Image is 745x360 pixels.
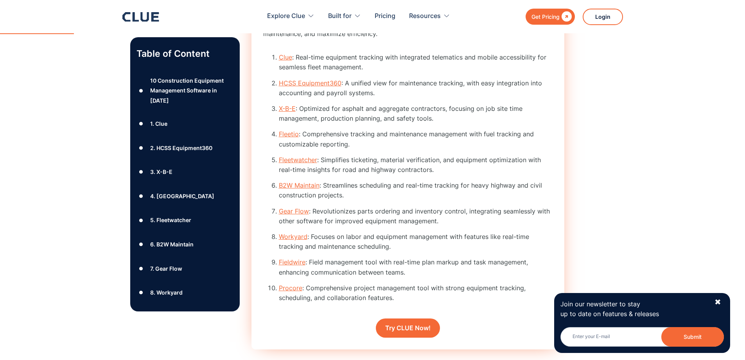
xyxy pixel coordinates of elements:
[279,232,553,251] li: : Focuses on labor and equipment management with features like real-time tracking and maintenance...
[376,318,440,338] a: Try CLUE Now!
[150,239,194,249] div: 6. B2W Maintain
[136,166,146,178] div: ●
[279,233,307,241] a: Workyard
[150,215,191,225] div: 5. Fleetwatcher
[279,181,553,200] li: : Streamlines scheduling and real-time tracking for heavy highway and civil construction projects.
[279,130,299,138] a: Fleetio
[328,4,352,29] div: Built for
[560,12,572,22] div: 
[136,262,146,274] div: ●
[714,297,721,307] div: ✖
[279,79,341,87] a: HCSS Equipment360
[136,239,233,250] a: ●6. B2W Maintain
[279,53,292,61] a: Clue
[279,155,553,175] li: : Simplifies ticketing, material verification, and equipment optimization with real-time insights...
[279,156,317,164] a: Fleetwatcher
[136,214,146,226] div: ●
[279,129,553,149] li: : Comprehensive tracking and maintenance management with fuel tracking and customizable reporting.
[328,4,361,29] div: Built for
[279,284,302,292] a: Procore
[279,207,309,215] a: Gear Flow
[136,85,146,96] div: ●
[136,47,233,60] p: Table of Content
[136,287,233,298] a: ●8. Workyard
[150,143,212,153] div: 2. HCSS Equipment360
[150,76,233,105] div: 10 Construction Equipment Management Software in [DATE]
[279,258,305,266] a: Fieldwire
[150,167,172,177] div: 3. X-B-E
[409,4,441,29] div: Resources
[136,214,233,226] a: ●5. Fleetwatcher
[136,190,146,202] div: ●
[279,105,296,112] a: X-B-E
[136,262,233,274] a: ●7. Gear Flow
[279,52,553,72] li: : Real-time equipment tracking with integrated telematics and mobile accessibility for seamless f...
[279,181,320,189] a: B2W Maintain
[531,12,560,22] div: Get Pricing
[136,142,233,154] a: ●2. HCSS Equipment360
[136,76,233,105] a: ●10 Construction Equipment Management Software in [DATE]
[150,288,183,297] div: 8. Workyard
[661,327,724,347] button: Submit
[136,239,146,250] div: ●
[136,311,146,323] div: ●
[560,299,707,319] p: Join our newsletter to stay up to date on features & releases
[150,264,182,273] div: 7. Gear Flow
[150,191,214,201] div: 4. [GEOGRAPHIC_DATA]
[267,4,314,29] div: Explore Clue
[136,166,233,178] a: ●3. X-B-E
[279,104,553,123] li: : Optimized for asphalt and aggregate contractors, focusing on job site time management, producti...
[526,9,575,25] a: Get Pricing
[279,206,553,226] li: : Revolutionizes parts ordering and inventory control, integrating seamlessly with other software...
[136,287,146,298] div: ●
[136,142,146,154] div: ●
[150,119,167,128] div: 1. Clue
[136,118,233,130] a: ●1. Clue
[136,118,146,130] div: ●
[375,4,395,29] a: Pricing
[560,327,724,347] input: Enter your E-mail
[583,9,623,25] a: Login
[136,311,233,323] a: ●9. Fieldwire
[409,4,450,29] div: Resources
[279,78,553,98] li: : A unified view for maintenance tracking, with easy integration into accounting and payroll syst...
[279,257,553,277] li: : Field management tool with real-time plan markup and task management, enhancing communication b...
[279,283,553,303] li: : Comprehensive project management tool with strong equipment tracking, scheduling, and collabora...
[136,190,233,202] a: ●4. [GEOGRAPHIC_DATA]
[267,4,305,29] div: Explore Clue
